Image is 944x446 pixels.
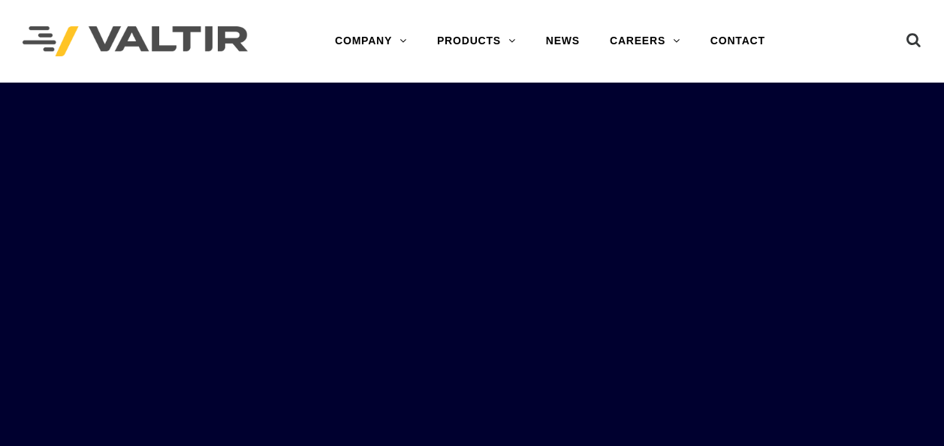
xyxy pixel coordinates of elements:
a: CONTACT [695,26,780,56]
a: PRODUCTS [422,26,531,56]
a: CAREERS [595,26,695,56]
a: COMPANY [320,26,422,56]
a: NEWS [531,26,595,56]
img: Valtir [23,26,248,57]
